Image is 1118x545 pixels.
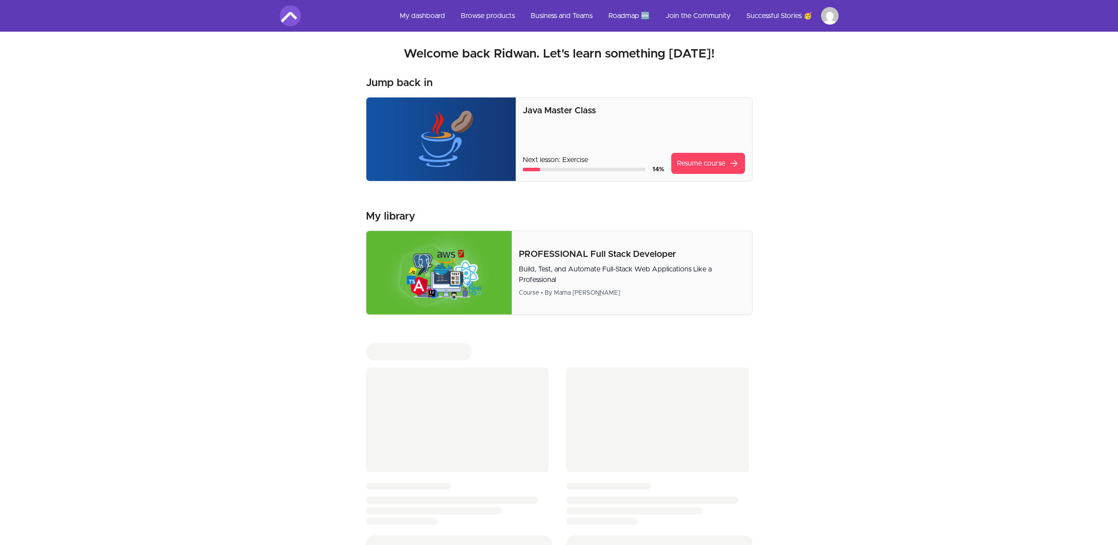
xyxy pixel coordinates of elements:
[671,153,745,174] a: Resume coursearrow_forward
[280,46,839,62] h2: Welcome back Ridwan. Let's learn something [DATE]!
[366,231,753,315] a: Product image for PROFESSIONAL Full Stack DeveloperPROFESSIONAL Full Stack DeveloperBuild, Test, ...
[601,5,657,26] a: Roadmap 🆕
[524,5,600,26] a: Business and Teams
[393,5,839,26] nav: Main
[519,248,745,260] p: PROFESSIONAL Full Stack Developer
[652,166,664,173] span: 14 %
[519,289,745,297] div: Course • By Mama [PERSON_NAME]
[519,264,745,285] p: Build, Test, and Automate Full-Stack Web Applications Like a Professional
[523,168,645,171] div: Course progress
[366,97,516,181] img: Product image for Java Master Class
[729,158,739,169] span: arrow_forward
[739,5,819,26] a: Successful Stories 🥳
[366,209,415,224] h3: My library
[366,231,512,314] img: Product image for PROFESSIONAL Full Stack Developer
[523,105,745,117] p: Java Master Class
[393,5,452,26] a: My dashboard
[454,5,522,26] a: Browse products
[366,76,433,90] h3: Jump back in
[658,5,738,26] a: Join the Community
[523,155,664,165] p: Next lesson: Exercise
[821,7,839,25] img: Profile image for Ridwan Khondaker
[280,5,301,26] img: Amigoscode logo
